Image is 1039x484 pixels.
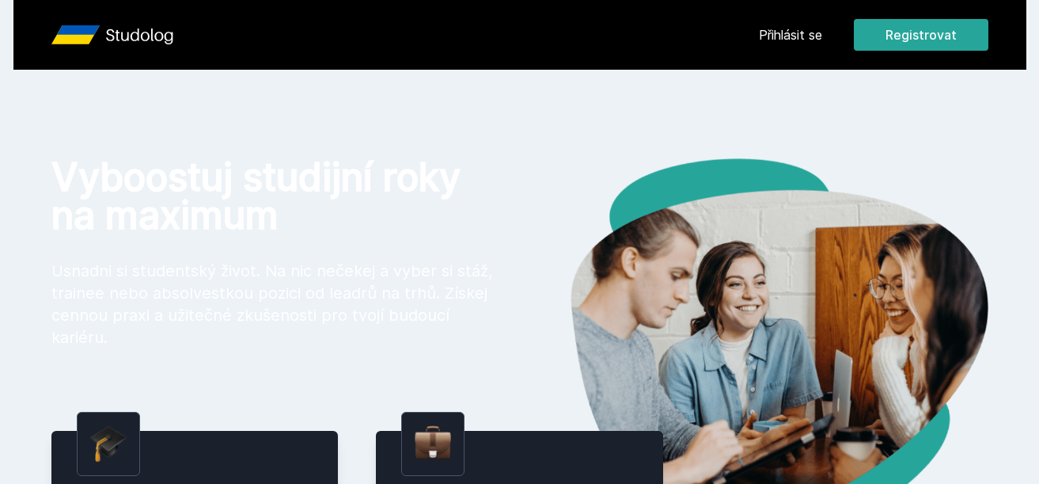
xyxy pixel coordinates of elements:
h1: Vyboostuj studijní roky na maximum [51,158,495,234]
button: Registrovat [854,19,988,51]
img: graduation-cap.png [90,425,127,463]
img: briefcase.png [415,422,451,463]
p: Usnadni si studentský život. Na nic nečekej a vyber si stáž, trainee nebo absolvestkou pozici od ... [51,260,495,349]
a: Přihlásit se [759,25,822,44]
